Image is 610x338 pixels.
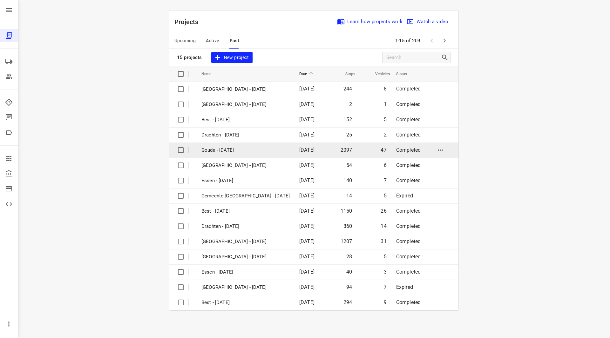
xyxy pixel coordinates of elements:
span: Name [201,70,220,78]
p: Best - Tuesday [201,299,290,306]
span: Active [206,37,219,45]
span: Completed [396,238,421,244]
span: [DATE] [299,116,315,123]
p: Gemeente [GEOGRAPHIC_DATA] - [DATE] [201,192,290,200]
p: Essen - Tuesday [201,268,290,276]
span: New project [215,54,249,62]
span: Completed [396,208,421,214]
span: 5 [384,116,387,123]
span: Expired [396,193,413,199]
input: Search projects [386,53,441,63]
span: 2 [349,101,352,107]
span: [DATE] [299,101,315,107]
span: 7 [384,177,387,183]
span: Next Page [438,34,451,47]
span: 31 [381,238,386,244]
p: Essen - [DATE] [201,177,290,184]
span: Completed [396,116,421,123]
span: 25 [346,132,352,138]
span: 8 [384,86,387,92]
span: Expired [396,284,413,290]
span: [DATE] [299,223,315,229]
span: 47 [381,147,386,153]
span: 1-15 of 209 [393,34,423,48]
span: 9 [384,299,387,305]
span: 1 [384,101,387,107]
span: [DATE] [299,208,315,214]
span: 140 [343,177,352,183]
span: 294 [343,299,352,305]
span: 6 [384,162,387,168]
span: 360 [343,223,352,229]
button: New project [211,52,253,63]
span: Completed [396,177,421,183]
p: 15 projects [177,55,202,60]
span: 54 [346,162,352,168]
span: 28 [346,254,352,260]
span: Vehicles [367,70,390,78]
span: [DATE] [299,269,315,275]
span: 2097 [341,147,352,153]
p: Drachten - Wednesday [201,223,290,230]
span: Stops [337,70,356,78]
div: Search [441,54,451,61]
p: Zwolle - Thursday [201,86,290,93]
span: [DATE] [299,193,315,199]
span: 5 [384,254,387,260]
span: Status [396,70,416,78]
p: Best - Thursday [201,116,290,123]
span: [DATE] [299,238,315,244]
span: Completed [396,101,421,107]
span: 244 [343,86,352,92]
span: Completed [396,269,421,275]
span: 94 [346,284,352,290]
span: Date [299,70,315,78]
span: [DATE] [299,147,315,153]
span: Upcoming [174,37,196,45]
p: Gouda - [DATE] [201,147,290,154]
p: Antwerpen - Tuesday [201,253,290,261]
span: Completed [396,162,421,168]
span: 1207 [341,238,352,244]
span: [DATE] [299,177,315,183]
span: 1150 [341,208,352,214]
span: 14 [346,193,352,199]
p: [GEOGRAPHIC_DATA] - [DATE] [201,162,290,169]
span: [DATE] [299,284,315,290]
p: Best - [DATE] [201,208,290,215]
span: [DATE] [299,162,315,168]
span: Previous Page [425,34,438,47]
span: [DATE] [299,299,315,305]
p: Gemeente Rotterdam - Tuesday [201,284,290,291]
span: Completed [396,147,421,153]
span: 26 [381,208,386,214]
span: Completed [396,132,421,138]
span: 2 [384,132,387,138]
span: Past [230,37,240,45]
span: Completed [396,254,421,260]
span: 5 [384,193,387,199]
span: Completed [396,223,421,229]
span: Completed [396,299,421,305]
span: Completed [396,86,421,92]
span: [DATE] [299,254,315,260]
span: 14 [381,223,386,229]
span: [DATE] [299,86,315,92]
p: Zwolle - Wednesday [201,238,290,245]
span: 7 [384,284,387,290]
span: 40 [346,269,352,275]
span: [DATE] [299,132,315,138]
span: 3 [384,269,387,275]
p: Drachten - Thursday [201,131,290,139]
p: Projects [174,17,204,27]
span: 152 [343,116,352,123]
p: [GEOGRAPHIC_DATA] - [DATE] [201,101,290,108]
